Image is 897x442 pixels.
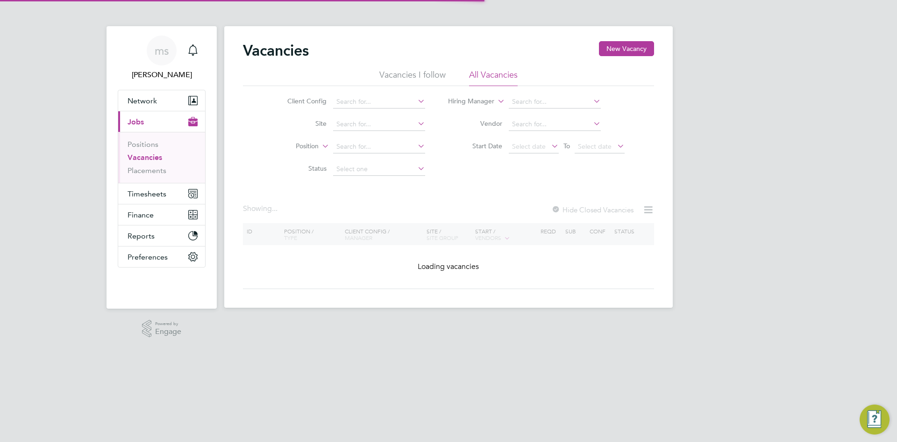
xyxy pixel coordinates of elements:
[551,205,634,214] label: Hide Closed Vacancies
[272,204,278,213] span: ...
[118,225,205,246] button: Reports
[118,204,205,225] button: Finance
[509,95,601,109] input: Search for...
[128,153,162,162] a: Vacancies
[135,277,189,292] img: berryrecruitment-logo-retina.png
[128,253,168,261] span: Preferences
[512,142,546,151] span: Select date
[118,183,205,204] button: Timesheets
[469,69,518,86] li: All Vacancies
[509,118,601,131] input: Search for...
[118,246,205,267] button: Preferences
[333,118,425,131] input: Search for...
[128,166,166,175] a: Placements
[448,142,502,150] label: Start Date
[273,119,327,128] label: Site
[243,41,309,60] h2: Vacancies
[561,140,573,152] span: To
[155,320,181,328] span: Powered by
[128,189,166,198] span: Timesheets
[333,163,425,176] input: Select one
[448,119,502,128] label: Vendor
[118,69,206,80] span: michelle suchley
[155,328,181,336] span: Engage
[128,140,158,149] a: Positions
[379,69,446,86] li: Vacancies I follow
[599,41,654,56] button: New Vacancy
[273,97,327,105] label: Client Config
[273,164,327,173] label: Status
[128,96,157,105] span: Network
[118,90,205,111] button: Network
[107,26,217,309] nav: Main navigation
[118,111,205,132] button: Jobs
[441,97,494,106] label: Hiring Manager
[860,405,890,435] button: Engage Resource Center
[118,277,206,292] a: Go to home page
[333,140,425,153] input: Search for...
[333,95,425,109] input: Search for...
[155,44,169,57] span: ms
[128,232,155,240] span: Reports
[118,132,205,183] div: Jobs
[128,210,154,219] span: Finance
[118,36,206,80] a: ms[PERSON_NAME]
[243,204,279,214] div: Showing
[142,320,182,338] a: Powered byEngage
[265,142,319,151] label: Position
[128,117,144,126] span: Jobs
[578,142,612,151] span: Select date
